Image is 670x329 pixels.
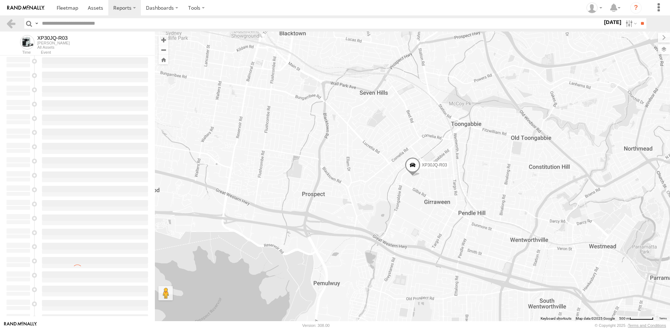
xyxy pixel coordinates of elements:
label: [DATE] [603,18,623,26]
span: XP30JQ-R03 [422,162,447,167]
a: Visit our Website [4,322,37,329]
label: Search Query [34,18,39,29]
button: Map Scale: 500 m per 63 pixels [617,316,656,321]
div: © Copyright 2025 - [595,323,666,328]
a: Terms (opens in new tab) [659,317,667,320]
div: All Assets [37,45,70,49]
label: Search Filter Options [623,18,638,29]
a: Terms and Conditions [628,323,666,328]
button: Zoom Home [158,55,168,64]
button: Zoom out [158,45,168,55]
div: Quang MAC [584,3,605,13]
button: Zoom in [158,35,168,45]
i: ? [630,2,642,14]
button: Keyboard shortcuts [541,316,571,321]
span: Map data ©2025 Google [576,316,615,320]
div: Time [6,51,31,54]
div: XP30JQ-R03 - View Asset History [37,35,70,41]
span: 500 m [619,316,629,320]
img: rand-logo.svg [7,5,44,10]
button: Drag Pegman onto the map to open Street View [158,286,173,300]
a: Back to previous Page [6,18,16,29]
div: [PERSON_NAME] [37,41,70,45]
div: Event [41,51,155,54]
div: Version: 308.00 [302,323,329,328]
